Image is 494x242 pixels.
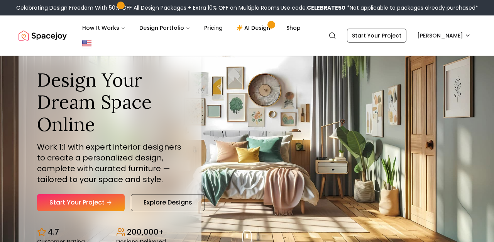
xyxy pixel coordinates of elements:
button: How It Works [76,20,132,36]
p: 200,000+ [127,227,164,237]
button: Design Portfolio [133,20,196,36]
a: Pricing [198,20,229,36]
img: United States [82,39,91,48]
p: Work 1:1 with expert interior designers to create a personalized design, complete with curated fu... [37,141,183,185]
nav: Global [19,15,475,56]
nav: Main [76,20,307,36]
span: Use code: [281,4,345,12]
img: Spacejoy Logo [19,28,67,43]
a: Explore Designs [131,194,205,211]
h1: Design Your Dream Space Online [37,69,183,136]
span: *Not applicable to packages already purchased* [345,4,478,12]
a: Shop [280,20,307,36]
p: 4.7 [48,227,59,237]
a: Spacejoy [19,28,67,43]
a: Start Your Project [347,29,406,43]
div: Celebrating Design Freedom With 50% OFF All Design Packages + Extra 10% OFF on Multiple Rooms. [16,4,478,12]
b: CELEBRATE50 [307,4,345,12]
button: [PERSON_NAME] [413,29,475,43]
a: Start Your Project [37,194,125,211]
a: AI Design [230,20,279,36]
